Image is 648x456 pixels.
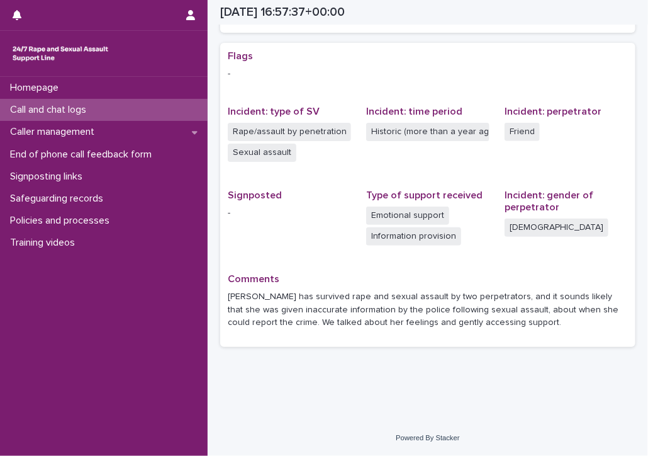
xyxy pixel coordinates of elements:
h2: [DATE] 16:57:37+00:00 [220,5,345,20]
p: - [228,207,351,220]
a: Powered By Stacker [396,434,459,442]
span: Sexual assault [228,144,296,162]
img: rhQMoQhaT3yELyF149Cw [10,41,111,66]
span: Information provision [366,227,461,246]
span: Flags [228,51,253,61]
p: Training videos [5,237,85,249]
p: - [228,67,628,81]
p: Signposting links [5,171,92,183]
p: End of phone call feedback form [5,149,162,161]
span: Incident: type of SV [228,106,320,117]
p: Safeguarding records [5,193,113,205]
p: Call and chat logs [5,104,96,116]
span: Type of support received [366,190,483,200]
p: Policies and processes [5,215,120,227]
span: Historic (more than a year ago) [366,123,489,141]
p: Caller management [5,126,104,138]
span: Rape/assault by penetration [228,123,351,141]
span: Incident: time period [366,106,462,117]
span: Incident: perpetrator [505,106,601,117]
p: Homepage [5,82,69,94]
span: [DEMOGRAPHIC_DATA] [505,219,608,237]
span: Emotional support [366,207,449,225]
span: Signposted [228,190,282,200]
span: Friend [505,123,540,141]
span: Incident: gender of perpetrator [505,190,593,212]
p: [PERSON_NAME] has survived rape and sexual assault by two perpetrators, and it sounds likely that... [228,290,628,329]
span: Comments [228,274,279,284]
